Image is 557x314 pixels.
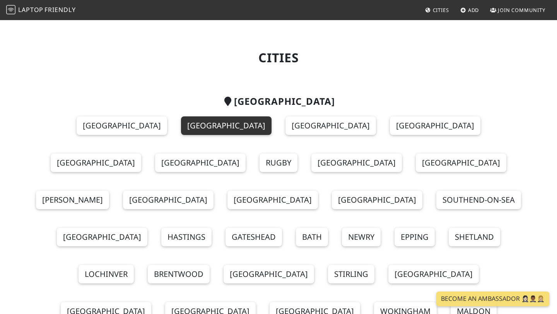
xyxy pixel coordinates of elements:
[6,3,76,17] a: LaptopFriendly LaptopFriendly
[161,228,212,246] a: Hastings
[342,228,381,246] a: Newry
[51,154,141,172] a: [GEOGRAPHIC_DATA]
[6,5,15,14] img: LaptopFriendly
[36,191,109,209] a: [PERSON_NAME]
[416,154,506,172] a: [GEOGRAPHIC_DATA]
[328,265,374,283] a: Stirling
[422,3,452,17] a: Cities
[123,191,214,209] a: [GEOGRAPHIC_DATA]
[181,116,272,135] a: [GEOGRAPHIC_DATA]
[487,3,548,17] a: Join Community
[224,265,314,283] a: [GEOGRAPHIC_DATA]
[433,7,449,14] span: Cities
[388,265,479,283] a: [GEOGRAPHIC_DATA]
[311,154,402,172] a: [GEOGRAPHIC_DATA]
[498,7,545,14] span: Join Community
[332,191,422,209] a: [GEOGRAPHIC_DATA]
[395,228,435,246] a: Epping
[155,154,246,172] a: [GEOGRAPHIC_DATA]
[227,191,318,209] a: [GEOGRAPHIC_DATA]
[57,228,147,246] a: [GEOGRAPHIC_DATA]
[260,154,297,172] a: Rugby
[449,228,500,246] a: Shetland
[28,96,529,107] h2: [GEOGRAPHIC_DATA]
[436,292,549,306] a: Become an Ambassador 🤵🏻‍♀️🤵🏾‍♂️🤵🏼‍♀️
[285,116,376,135] a: [GEOGRAPHIC_DATA]
[436,191,521,209] a: Southend-on-Sea
[28,50,529,65] h1: Cities
[18,5,43,14] span: Laptop
[77,116,167,135] a: [GEOGRAPHIC_DATA]
[44,5,75,14] span: Friendly
[390,116,480,135] a: [GEOGRAPHIC_DATA]
[79,265,134,283] a: Lochinver
[468,7,479,14] span: Add
[457,3,482,17] a: Add
[296,228,328,246] a: Bath
[226,228,282,246] a: Gateshead
[148,265,210,283] a: Brentwood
